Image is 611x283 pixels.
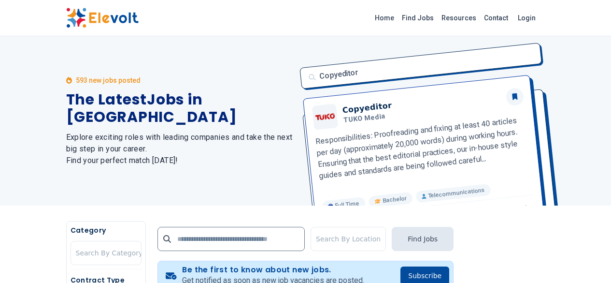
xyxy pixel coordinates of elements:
[392,227,454,251] button: Find Jobs
[71,225,142,235] h5: Category
[371,10,398,26] a: Home
[438,10,480,26] a: Resources
[398,10,438,26] a: Find Jobs
[66,91,294,126] h1: The Latest Jobs in [GEOGRAPHIC_DATA]
[66,132,294,166] h2: Explore exciting roles with leading companies and take the next big step in your career. Find you...
[512,8,541,28] a: Login
[182,265,364,275] h4: Be the first to know about new jobs.
[76,75,141,85] p: 593 new jobs posted
[480,10,512,26] a: Contact
[66,8,139,28] img: Elevolt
